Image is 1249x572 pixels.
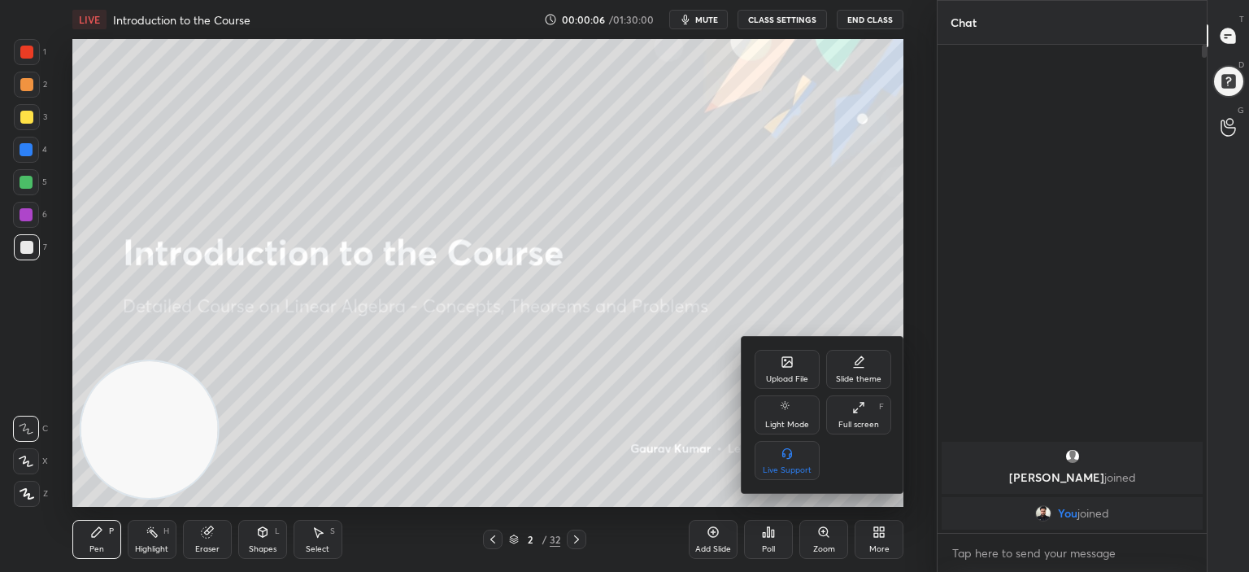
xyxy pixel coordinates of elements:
[765,421,809,429] div: Light Mode
[838,421,879,429] div: Full screen
[763,466,812,474] div: Live Support
[836,375,881,383] div: Slide theme
[766,375,808,383] div: Upload File
[879,403,884,411] div: F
